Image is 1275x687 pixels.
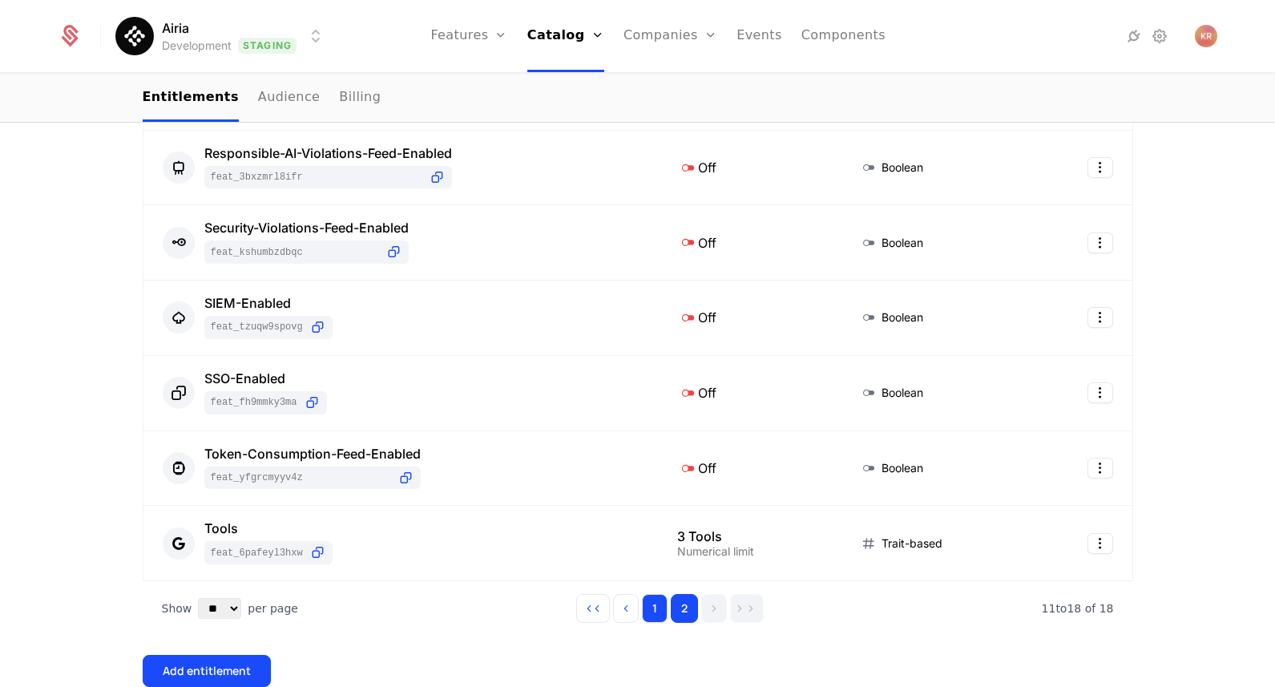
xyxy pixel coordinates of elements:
[677,307,820,328] div: Off
[1150,26,1169,46] a: Settings
[162,18,189,38] span: Airia
[1087,232,1113,253] button: Select action
[115,17,154,55] img: Airia
[258,75,321,122] a: Audience
[1087,382,1113,403] button: Select action
[882,235,923,251] span: Boolean
[198,598,241,619] select: Select page size
[1042,602,1114,615] span: 18
[1195,25,1217,47] img: Katrina Reddy
[1195,25,1217,47] button: Open user button
[730,594,764,623] button: Go to last page
[613,594,639,623] button: Go to previous page
[701,594,727,623] button: Go to next page
[143,75,381,122] ul: Choose Sub Page
[143,75,1133,122] nav: Main
[248,600,298,616] span: per page
[162,38,232,54] div: Development
[576,594,764,623] div: Page navigation
[120,18,325,54] button: Select environment
[671,594,698,623] button: Go to page 2
[143,655,271,687] button: Add entitlement
[882,460,923,476] span: Boolean
[677,546,820,557] div: Numerical limit
[204,372,327,385] div: SSO-Enabled
[1087,307,1113,328] button: Select action
[882,160,923,176] span: Boolean
[677,458,820,479] div: Off
[1042,602,1099,615] span: 11 to 18 of
[211,171,422,184] span: feat_3BXZMRL8iFR
[211,321,303,333] span: feat_TZuQw9sPovG
[576,594,610,623] button: Go to first page
[882,535,942,552] span: Trait-based
[163,663,251,679] div: Add entitlement
[1087,458,1113,479] button: Select action
[642,594,668,623] button: Go to page 1
[238,38,297,54] span: Staging
[204,147,452,160] div: Responsible-AI-Violations-Feed-Enabled
[211,471,391,484] span: feat_YFgrCMYyV4Z
[162,600,192,616] span: Show
[204,447,421,460] div: Token-Consumption-Feed-Enabled
[677,382,820,403] div: Off
[882,309,923,325] span: Boolean
[882,385,923,401] span: Boolean
[1087,533,1113,554] button: Select action
[677,530,820,543] div: 3 Tools
[1124,26,1144,46] a: Integrations
[677,157,820,178] div: Off
[211,396,297,409] span: feat_FH9MmKy3MA
[204,297,333,309] div: SIEM-Enabled
[211,547,303,560] span: feat_6PaFEyL3HXw
[211,246,379,259] span: feat_KsHUMbZDBqc
[204,522,333,535] div: Tools
[204,221,409,234] div: Security-Violations-Feed-Enabled
[143,75,239,122] a: Entitlements
[677,232,820,253] div: Off
[339,75,381,122] a: Billing
[1087,157,1113,178] button: Select action
[143,581,1133,636] div: Table pagination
